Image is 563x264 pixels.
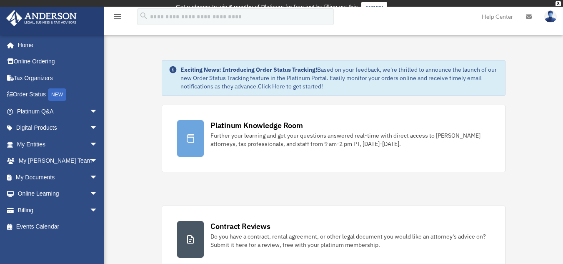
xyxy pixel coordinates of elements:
div: Platinum Knowledge Room [210,120,303,131]
span: arrow_drop_down [90,120,106,137]
div: NEW [48,88,66,101]
span: arrow_drop_down [90,186,106,203]
a: survey [361,2,387,12]
a: Home [6,37,106,53]
img: Anderson Advisors Platinum Portal [4,10,79,26]
i: search [139,11,148,20]
a: Platinum Q&Aarrow_drop_down [6,103,110,120]
div: Contract Reviews [210,221,270,231]
div: Do you have a contract, rental agreement, or other legal document you would like an attorney's ad... [210,232,490,249]
i: menu [113,12,123,22]
a: My [PERSON_NAME] Teamarrow_drop_down [6,153,110,169]
a: Online Learningarrow_drop_down [6,186,110,202]
a: Online Ordering [6,53,110,70]
a: Digital Productsarrow_drop_down [6,120,110,136]
div: Get a chance to win 6 months of Platinum for free just by filling out this [176,2,358,12]
a: Tax Organizers [6,70,110,86]
strong: Exciting News: Introducing Order Status Tracking! [180,66,317,73]
a: Click Here to get started! [258,83,323,90]
a: Platinum Knowledge Room Further your learning and get your questions answered real-time with dire... [162,105,505,172]
a: Billingarrow_drop_down [6,202,110,219]
a: menu [113,15,123,22]
span: arrow_drop_down [90,136,106,153]
a: Order StatusNEW [6,86,110,103]
span: arrow_drop_down [90,202,106,219]
div: Based on your feedback, we're thrilled to announce the launch of our new Order Status Tracking fe... [180,65,498,91]
span: arrow_drop_down [90,169,106,186]
img: User Pic [544,10,557,23]
a: My Documentsarrow_drop_down [6,169,110,186]
span: arrow_drop_down [90,153,106,170]
a: Events Calendar [6,219,110,235]
span: arrow_drop_down [90,103,106,120]
div: close [555,1,561,6]
a: My Entitiesarrow_drop_down [6,136,110,153]
div: Further your learning and get your questions answered real-time with direct access to [PERSON_NAM... [210,131,490,148]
